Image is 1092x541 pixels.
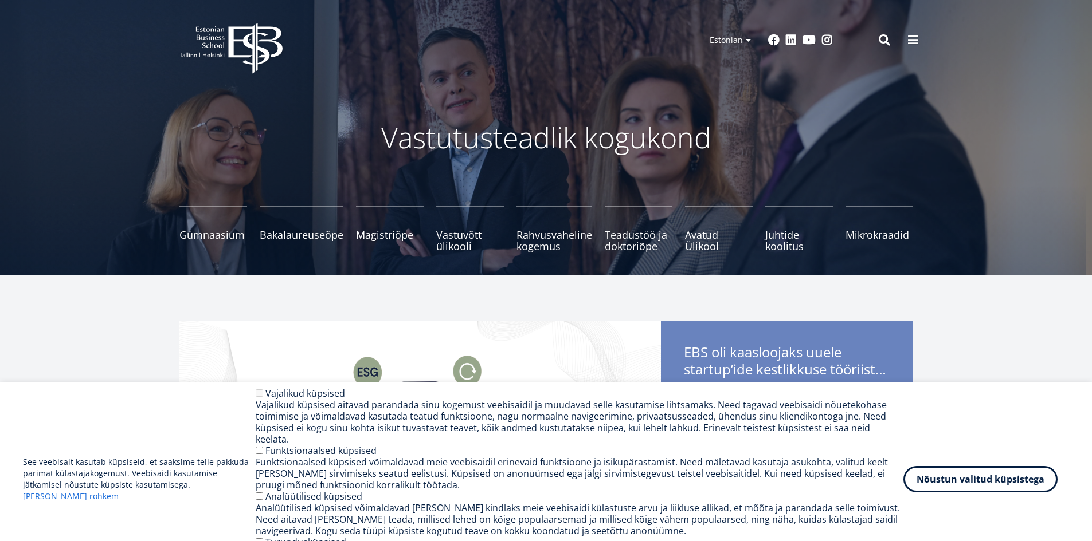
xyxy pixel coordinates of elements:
span: startup’ide kestlikkuse tööriistakastile [684,361,890,378]
button: Nõustun valitud küpsistega [903,466,1058,492]
a: Youtube [803,34,816,46]
span: EBS oli kaasloojaks uuele [684,343,890,381]
div: Funktsionaalsed küpsised võimaldavad meie veebisaidil erinevaid funktsioone ja isikupärastamist. ... [256,456,903,491]
label: Funktsionaalsed küpsised [265,444,377,457]
span: Rahvusvaheline kogemus [516,229,592,252]
p: Vastutusteadlik kogukond [242,120,850,155]
a: Rahvusvaheline kogemus [516,206,592,252]
label: Analüütilised küpsised [265,490,362,503]
a: Bakalaureuseõpe [260,206,343,252]
span: Gümnaasium [179,229,247,240]
label: Vajalikud küpsised [265,387,345,400]
a: Facebook [768,34,780,46]
a: Juhtide koolitus [765,206,833,252]
a: Linkedin [785,34,797,46]
a: Avatud Ülikool [685,206,753,252]
a: Magistriõpe [356,206,424,252]
span: Vastuvõtt ülikooli [436,229,504,252]
span: Magistriõpe [356,229,424,240]
a: Mikrokraadid [846,206,913,252]
a: [PERSON_NAME] rohkem [23,491,119,502]
img: Startup toolkit image [179,321,661,538]
span: Avatud Ülikool [685,229,753,252]
p: See veebisait kasutab küpsiseid, et saaksime teile pakkuda parimat külastajakogemust. Veebisaidi ... [23,456,256,502]
a: Instagram [821,34,833,46]
span: Bakalaureuseõpe [260,229,343,240]
div: Vajalikud küpsised aitavad parandada sinu kogemust veebisaidil ja muudavad selle kasutamise lihts... [256,399,903,445]
a: Gümnaasium [179,206,247,252]
span: Teadustöö ja doktoriõpe [605,229,672,252]
a: Vastuvõtt ülikooli [436,206,504,252]
span: Juhtide koolitus [765,229,833,252]
a: Teadustöö ja doktoriõpe [605,206,672,252]
span: Mikrokraadid [846,229,913,240]
div: Analüütilised küpsised võimaldavad [PERSON_NAME] kindlaks meie veebisaidi külastuste arvu ja liik... [256,502,903,536]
